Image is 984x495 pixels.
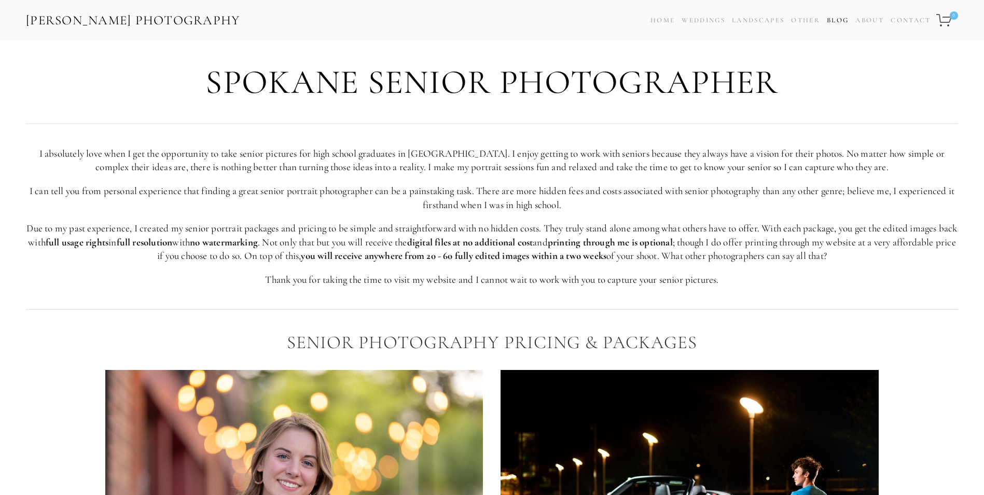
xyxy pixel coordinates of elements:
[26,184,958,212] p: I can tell you from personal experience that finding a great senior portrait photographer can be ...
[117,236,173,248] strong: full resolution
[190,236,258,248] strong: no watermarking
[26,333,958,353] h2: Senior Photography Pricing & Packages
[26,147,958,174] p: I absolutely love when I get the opportunity to take senior pictures for high school graduates in...
[855,13,884,28] a: About
[791,16,820,24] a: Other
[25,9,241,32] a: [PERSON_NAME] Photography
[891,13,931,28] a: Contact
[950,11,958,20] span: 0
[732,16,784,24] a: Landscapes
[650,13,675,28] a: Home
[26,64,958,101] h1: Spokane Senior Photographer
[26,273,958,287] p: Thank you for taking the time to visit my website and I cannot wait to work with you to capture y...
[301,250,606,262] strong: you will receive anywhere from 20 - 60 fully edited images within a two weeks
[407,236,533,248] strong: digital files at no additional cost
[827,13,849,28] a: Blog
[46,236,108,248] strong: full usage rights
[26,222,958,263] p: Due to my past experience, I created my senior portrait packages and pricing to be simple and str...
[682,16,725,24] a: Weddings
[935,8,959,33] a: 0 items in cart
[548,236,673,248] strong: printing through me is optional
